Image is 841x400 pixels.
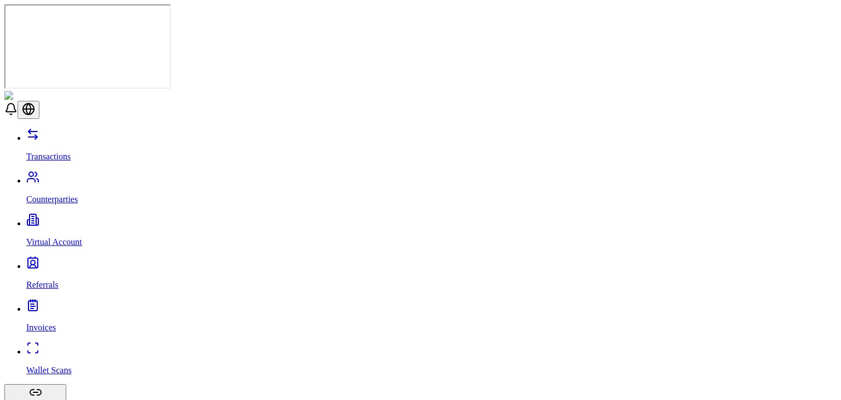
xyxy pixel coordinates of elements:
a: Virtual Account [26,219,837,247]
a: Wallet Scans [26,347,837,375]
img: ShieldPay Logo [4,91,70,101]
p: Wallet Scans [26,365,837,375]
a: Invoices [26,304,837,333]
p: Counterparties [26,195,837,204]
p: Invoices [26,323,837,333]
p: Referrals [26,280,837,290]
p: Virtual Account [26,237,837,247]
a: Transactions [26,133,837,162]
a: Referrals [26,261,837,290]
a: Counterparties [26,176,837,204]
p: Transactions [26,152,837,162]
